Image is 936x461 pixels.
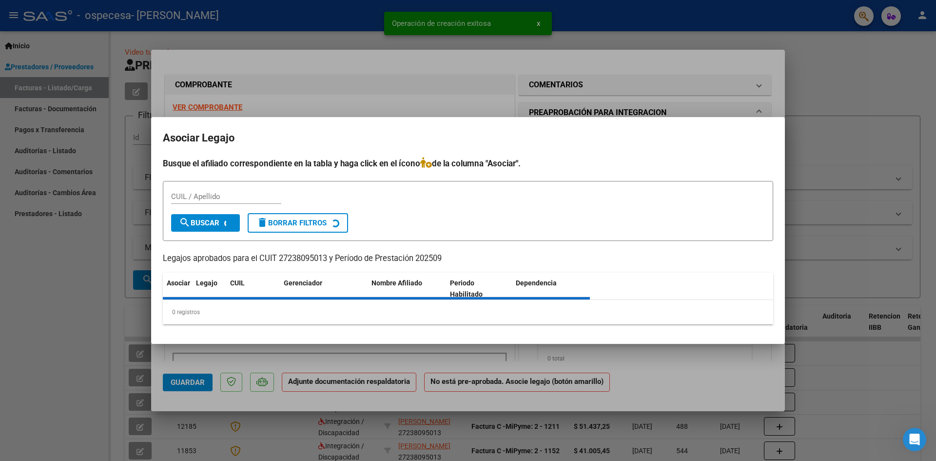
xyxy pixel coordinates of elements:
datatable-header-cell: Periodo Habilitado [446,273,512,305]
datatable-header-cell: Nombre Afiliado [368,273,446,305]
button: Buscar [171,214,240,232]
span: Periodo Habilitado [450,279,483,298]
p: Legajos aprobados para el CUIT 27238095013 y Período de Prestación 202509 [163,253,773,265]
datatable-header-cell: Gerenciador [280,273,368,305]
h4: Busque el afiliado correspondiente en la tabla y haga click en el ícono de la columna "Asociar". [163,157,773,170]
span: Dependencia [516,279,557,287]
mat-icon: delete [256,217,268,228]
div: 0 registros [163,300,773,324]
span: Nombre Afiliado [371,279,422,287]
iframe: Intercom live chat [903,428,926,451]
span: CUIL [230,279,245,287]
datatable-header-cell: CUIL [226,273,280,305]
span: Gerenciador [284,279,322,287]
datatable-header-cell: Legajo [192,273,226,305]
span: Asociar [167,279,190,287]
datatable-header-cell: Dependencia [512,273,590,305]
span: Borrar Filtros [256,219,327,227]
button: Borrar Filtros [248,213,348,233]
mat-icon: search [179,217,191,228]
h2: Asociar Legajo [163,129,773,147]
datatable-header-cell: Asociar [163,273,192,305]
span: Buscar [179,219,219,227]
span: Legajo [196,279,217,287]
